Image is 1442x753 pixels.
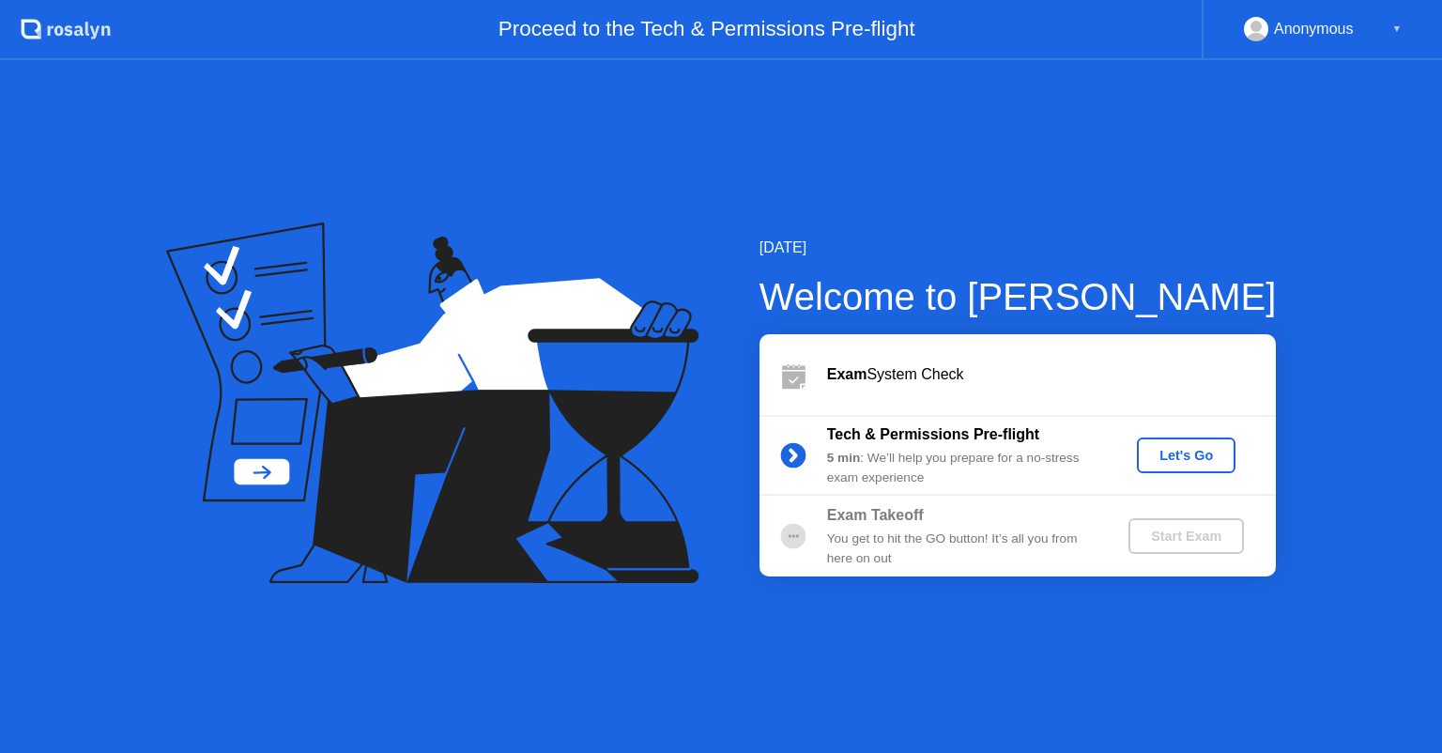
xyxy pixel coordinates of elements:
[827,366,867,382] b: Exam
[827,449,1097,487] div: : We’ll help you prepare for a no-stress exam experience
[827,363,1276,386] div: System Check
[1392,17,1402,41] div: ▼
[1274,17,1354,41] div: Anonymous
[759,237,1277,259] div: [DATE]
[827,507,924,523] b: Exam Takeoff
[827,530,1097,568] div: You get to hit the GO button! It’s all you from here on out
[827,451,861,465] b: 5 min
[759,269,1277,325] div: Welcome to [PERSON_NAME]
[827,426,1039,442] b: Tech & Permissions Pre-flight
[1137,438,1235,473] button: Let's Go
[1136,529,1236,544] div: Start Exam
[1144,448,1228,463] div: Let's Go
[1128,518,1244,554] button: Start Exam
